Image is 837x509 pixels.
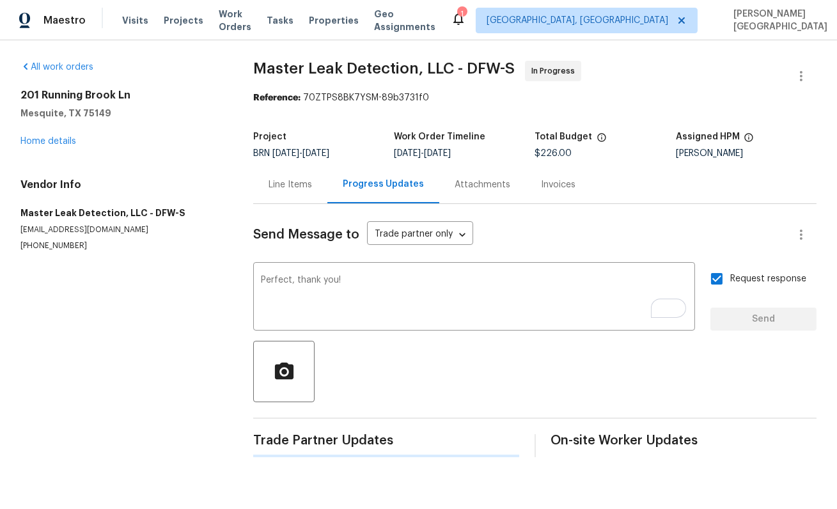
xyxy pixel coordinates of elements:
[394,149,451,158] span: -
[272,149,299,158] span: [DATE]
[535,132,593,141] h5: Total Budget
[267,16,293,25] span: Tasks
[253,61,515,76] span: Master Leak Detection, LLC - DFW-S
[20,137,76,146] a: Home details
[272,149,329,158] span: -
[343,178,424,191] div: Progress Updates
[253,228,359,241] span: Send Message to
[20,207,223,219] h5: Master Leak Detection, LLC - DFW-S
[455,178,510,191] div: Attachments
[676,132,740,141] h5: Assigned HPM
[374,8,435,33] span: Geo Assignments
[253,149,329,158] span: BRN
[43,14,86,27] span: Maestro
[744,132,754,149] span: The hpm assigned to this work order.
[253,93,301,102] b: Reference:
[728,8,827,33] span: [PERSON_NAME][GEOGRAPHIC_DATA]
[535,149,572,158] span: $226.00
[424,149,451,158] span: [DATE]
[676,149,817,158] div: [PERSON_NAME]
[367,224,473,246] div: Trade partner only
[394,132,485,141] h5: Work Order Timeline
[253,91,817,104] div: 70ZTPS8BK7YSM-89b3731f0
[269,178,312,191] div: Line Items
[20,224,223,235] p: [EMAIL_ADDRESS][DOMAIN_NAME]
[20,178,223,191] h4: Vendor Info
[253,434,519,447] span: Trade Partner Updates
[122,14,148,27] span: Visits
[20,107,223,120] h5: Mesquite, TX 75149
[302,149,329,158] span: [DATE]
[20,63,93,72] a: All work orders
[261,276,687,320] textarea: To enrich screen reader interactions, please activate Accessibility in Grammarly extension settings
[164,14,203,27] span: Projects
[541,178,575,191] div: Invoices
[597,132,607,149] span: The total cost of line items that have been proposed by Opendoor. This sum includes line items th...
[20,240,223,251] p: [PHONE_NUMBER]
[487,14,668,27] span: [GEOGRAPHIC_DATA], [GEOGRAPHIC_DATA]
[219,8,251,33] span: Work Orders
[551,434,817,447] span: On-site Worker Updates
[253,132,286,141] h5: Project
[730,272,806,286] span: Request response
[309,14,359,27] span: Properties
[531,65,580,77] span: In Progress
[457,8,466,20] div: 1
[394,149,421,158] span: [DATE]
[20,89,223,102] h2: 201 Running Brook Ln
